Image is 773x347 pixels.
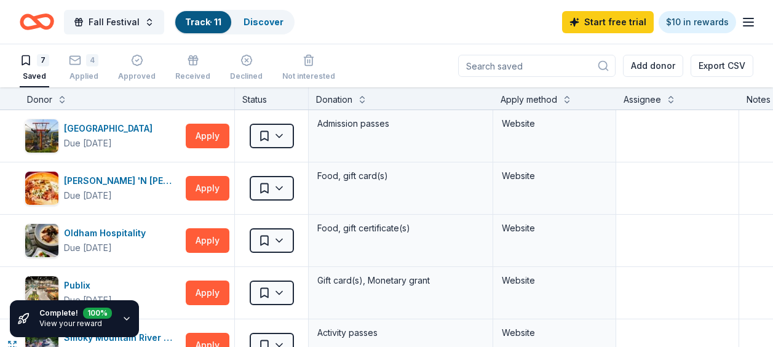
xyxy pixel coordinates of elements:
[175,71,210,81] div: Received
[282,49,335,87] button: Not interested
[186,281,229,305] button: Apply
[316,167,485,185] div: Food, gift card(s)
[316,115,485,132] div: Admission passes
[39,319,102,328] a: View your reward
[25,223,181,258] button: Image for Oldham HospitalityOldham HospitalityDue [DATE]
[25,276,58,309] img: Image for Publix
[27,92,52,107] div: Donor
[282,71,335,81] div: Not interested
[25,119,181,153] button: Image for Gatlinburg Skypark[GEOGRAPHIC_DATA]Due [DATE]
[69,49,98,87] button: 4Applied
[39,308,112,319] div: Complete!
[502,169,607,183] div: Website
[86,54,98,66] div: 4
[186,228,229,253] button: Apply
[25,276,181,310] button: Image for PublixPublixDue [DATE]
[20,71,49,81] div: Saved
[186,124,229,148] button: Apply
[64,10,164,34] button: Fall Festival
[230,71,263,81] div: Declined
[118,71,156,81] div: Approved
[64,121,157,136] div: [GEOGRAPHIC_DATA]
[230,49,263,87] button: Declined
[64,241,112,255] div: Due [DATE]
[118,49,156,87] button: Approved
[691,55,753,77] button: Export CSV
[89,15,140,30] span: Fall Festival
[25,224,58,257] img: Image for Oldham Hospitality
[186,176,229,201] button: Apply
[37,54,49,66] div: 7
[502,325,607,340] div: Website
[20,49,49,87] button: 7Saved
[174,10,295,34] button: Track· 11Discover
[235,87,309,110] div: Status
[25,172,58,205] img: Image for Jim 'N Nick's BBQ Restaurant
[502,116,607,131] div: Website
[316,92,352,107] div: Donation
[747,92,771,107] div: Notes
[501,92,557,107] div: Apply method
[64,226,151,241] div: Oldham Hospitality
[25,171,181,205] button: Image for Jim 'N Nick's BBQ Restaurant[PERSON_NAME] 'N [PERSON_NAME]'s BBQ RestaurantDue [DATE]
[244,17,283,27] a: Discover
[562,11,654,33] a: Start free trial
[502,221,607,236] div: Website
[64,136,112,151] div: Due [DATE]
[64,278,112,293] div: Publix
[316,324,485,341] div: Activity passes
[175,49,210,87] button: Received
[64,188,112,203] div: Due [DATE]
[83,305,112,316] div: 100 %
[458,55,616,77] input: Search saved
[25,119,58,153] img: Image for Gatlinburg Skypark
[659,11,736,33] a: $10 in rewards
[185,17,221,27] a: Track· 11
[64,173,181,188] div: [PERSON_NAME] 'N [PERSON_NAME]'s BBQ Restaurant
[316,272,485,289] div: Gift card(s), Monetary grant
[20,7,54,36] a: Home
[502,273,607,288] div: Website
[624,92,661,107] div: Assignee
[69,71,98,81] div: Applied
[316,220,485,237] div: Food, gift certificate(s)
[623,55,683,77] button: Add donor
